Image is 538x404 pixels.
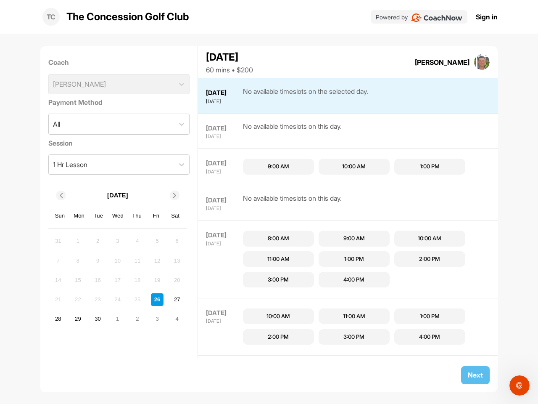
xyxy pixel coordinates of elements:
[151,293,164,306] div: Choose Friday, September 26th, 2025
[343,276,364,284] div: 4:00 PM
[93,210,104,221] div: Tue
[92,274,104,287] div: Not available Tuesday, September 16th, 2025
[206,308,241,318] div: [DATE]
[71,235,84,247] div: Not available Monday, September 1st, 2025
[476,12,498,22] a: Sign in
[48,57,190,67] label: Coach
[151,254,164,267] div: Not available Friday, September 12th, 2025
[112,210,123,221] div: Wed
[92,293,104,306] div: Not available Tuesday, September 23rd, 2025
[111,254,124,267] div: Not available Wednesday, September 10th, 2025
[111,313,124,325] div: Choose Wednesday, October 1st, 2025
[206,168,241,175] div: [DATE]
[151,274,164,287] div: Not available Friday, September 19th, 2025
[53,159,87,170] div: 1 Hr Lesson
[53,119,60,129] div: All
[268,234,289,243] div: 8:00 AM
[420,162,440,171] div: 1:00 PM
[48,138,190,148] label: Session
[52,313,64,325] div: Choose Sunday, September 28th, 2025
[243,193,342,212] div: No available timeslots on this day.
[42,8,60,25] div: TC
[131,293,144,306] div: Not available Thursday, September 25th, 2025
[376,13,408,21] p: Powered by
[206,231,241,240] div: [DATE]
[243,86,368,105] div: No available timeslots on the selected day.
[52,293,64,306] div: Not available Sunday, September 21st, 2025
[71,254,84,267] div: Not available Monday, September 8th, 2025
[268,276,289,284] div: 3:00 PM
[206,133,241,140] div: [DATE]
[343,333,364,341] div: 3:00 PM
[411,13,463,22] img: CoachNow
[267,255,290,263] div: 11:00 AM
[151,313,164,325] div: Choose Friday, October 3rd, 2025
[343,312,365,321] div: 11:00 AM
[474,54,490,70] img: square_c0e2c32ef8752ec6cc06712238412571.jpg
[92,235,104,247] div: Not available Tuesday, September 2nd, 2025
[51,234,185,327] div: month 2025-09
[111,235,124,247] div: Not available Wednesday, September 3rd, 2025
[71,274,84,287] div: Not available Monday, September 15th, 2025
[71,293,84,306] div: Not available Monday, September 22nd, 2025
[206,205,241,212] div: [DATE]
[66,9,189,24] p: The Concession Golf Club
[206,196,241,205] div: [DATE]
[243,121,342,140] div: No available timeslots on this day.
[461,366,490,384] button: Next
[418,234,441,243] div: 10:00 AM
[52,254,64,267] div: Not available Sunday, September 7th, 2025
[151,235,164,247] div: Not available Friday, September 5th, 2025
[509,375,530,396] iframe: Intercom live chat
[420,312,440,321] div: 1:00 PM
[111,293,124,306] div: Not available Wednesday, September 24th, 2025
[419,333,440,341] div: 4:00 PM
[206,50,253,65] div: [DATE]
[206,318,241,325] div: [DATE]
[343,234,365,243] div: 9:00 AM
[342,162,366,171] div: 10:00 AM
[206,124,241,133] div: [DATE]
[55,210,66,221] div: Sun
[71,313,84,325] div: Choose Monday, September 29th, 2025
[206,240,241,247] div: [DATE]
[171,254,183,267] div: Not available Saturday, September 13th, 2025
[266,312,290,321] div: 10:00 AM
[206,65,253,75] div: 60 mins • $200
[52,274,64,287] div: Not available Sunday, September 14th, 2025
[415,57,469,67] div: [PERSON_NAME]
[206,88,241,98] div: [DATE]
[206,159,241,168] div: [DATE]
[131,274,144,287] div: Not available Thursday, September 18th, 2025
[92,254,104,267] div: Not available Tuesday, September 9th, 2025
[170,210,181,221] div: Sat
[171,293,183,306] div: Choose Saturday, September 27th, 2025
[52,235,64,247] div: Not available Sunday, August 31st, 2025
[468,371,483,379] span: Next
[419,255,440,263] div: 2:00 PM
[206,98,241,105] div: [DATE]
[131,235,144,247] div: Not available Thursday, September 4th, 2025
[132,210,142,221] div: Thu
[151,210,162,221] div: Fri
[48,97,190,107] label: Payment Method
[268,162,289,171] div: 9:00 AM
[344,255,364,263] div: 1:00 PM
[268,333,289,341] div: 2:00 PM
[171,313,183,325] div: Choose Saturday, October 4th, 2025
[171,235,183,247] div: Not available Saturday, September 6th, 2025
[74,210,84,221] div: Mon
[131,254,144,267] div: Not available Thursday, September 11th, 2025
[92,313,104,325] div: Choose Tuesday, September 30th, 2025
[171,274,183,287] div: Not available Saturday, September 20th, 2025
[111,274,124,287] div: Not available Wednesday, September 17th, 2025
[107,191,128,200] p: [DATE]
[131,313,144,325] div: Choose Thursday, October 2nd, 2025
